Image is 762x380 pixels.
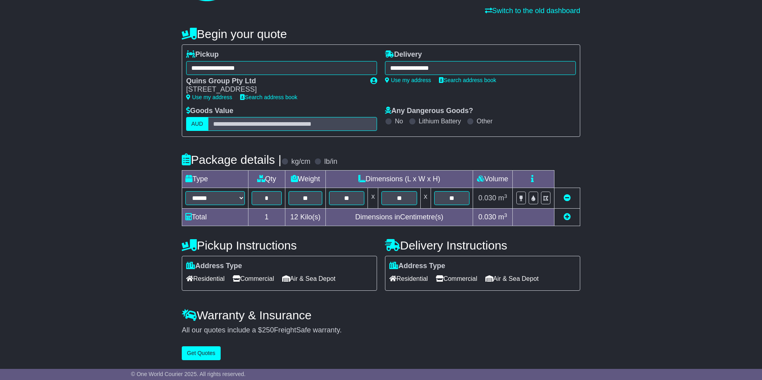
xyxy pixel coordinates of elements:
a: Search address book [240,94,297,100]
span: 0.030 [478,213,496,221]
a: Add new item [564,213,571,221]
label: Lithium Battery [419,117,461,125]
label: Address Type [389,262,445,271]
label: Any Dangerous Goods? [385,107,473,115]
td: x [420,188,431,209]
label: No [395,117,403,125]
div: [STREET_ADDRESS] [186,85,362,94]
td: Dimensions in Centimetre(s) [326,209,473,226]
span: © One World Courier 2025. All rights reserved. [131,371,246,377]
h4: Pickup Instructions [182,239,377,252]
label: Delivery [385,50,422,59]
span: 12 [290,213,298,221]
td: 1 [248,209,285,226]
a: Switch to the old dashboard [485,7,580,15]
label: Address Type [186,262,242,271]
span: Residential [186,273,225,285]
label: lb/in [324,157,337,166]
span: Residential [389,273,428,285]
a: Use my address [186,94,232,100]
sup: 3 [504,193,507,199]
span: Air & Sea Depot [485,273,539,285]
span: Air & Sea Depot [282,273,336,285]
button: Get Quotes [182,346,221,360]
td: Volume [473,171,512,188]
span: m [498,213,507,221]
td: Kilo(s) [285,209,326,226]
span: 250 [262,326,274,334]
span: Commercial [436,273,477,285]
span: 0.030 [478,194,496,202]
label: AUD [186,117,208,131]
a: Use my address [385,77,431,83]
td: Type [182,171,248,188]
td: Total [182,209,248,226]
label: Other [477,117,493,125]
div: All our quotes include a $ FreightSafe warranty. [182,326,580,335]
h4: Delivery Instructions [385,239,580,252]
h4: Begin your quote [182,27,580,40]
span: Commercial [233,273,274,285]
span: m [498,194,507,202]
sup: 3 [504,212,507,218]
td: x [368,188,378,209]
h4: Warranty & Insurance [182,309,580,322]
label: Pickup [186,50,219,59]
a: Search address book [439,77,496,83]
label: Goods Value [186,107,233,115]
a: Remove this item [564,194,571,202]
td: Weight [285,171,326,188]
label: kg/cm [291,157,310,166]
td: Qty [248,171,285,188]
td: Dimensions (L x W x H) [326,171,473,188]
div: Quins Group Pty Ltd [186,77,362,86]
h4: Package details | [182,153,281,166]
